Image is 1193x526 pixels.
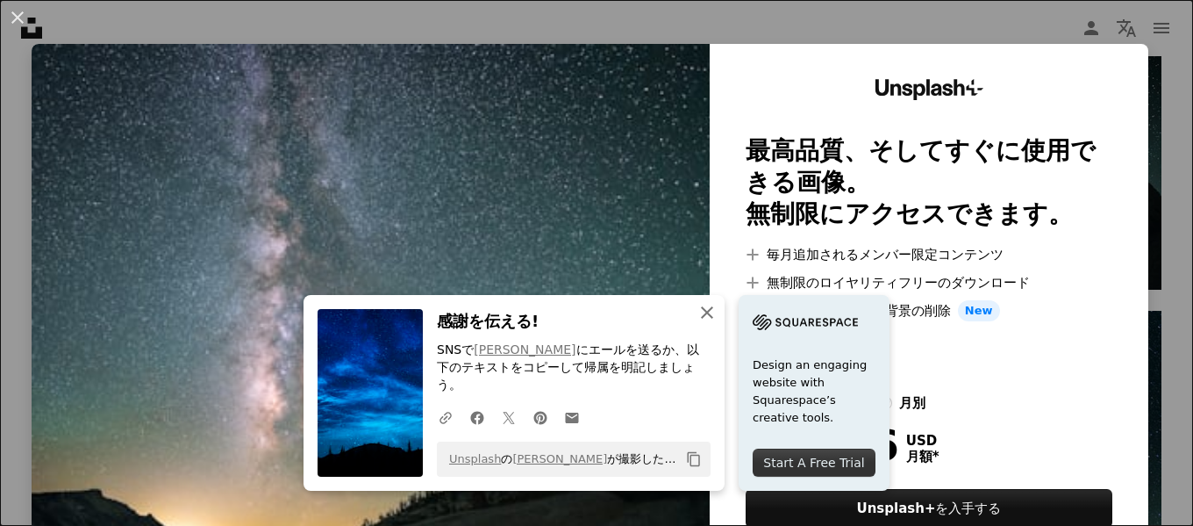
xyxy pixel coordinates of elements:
[461,400,493,435] a: Facebookでシェアする
[746,244,1112,265] li: 毎月追加されるメンバー限定コンテンツ
[753,449,875,477] div: Start A Free Trial
[899,393,925,414] div: 月別
[437,309,711,335] h3: 感謝を伝える!
[474,342,575,357] a: [PERSON_NAME]
[437,342,711,394] p: SNSで にエールを送るか、以下のテキストをコピーして帰属を明記しましょう。
[753,357,875,427] span: Design an engaging website with Squarespace’s creative tools.
[906,433,939,449] span: USD
[746,328,1112,349] li: 法的保護の拡充
[449,452,501,465] a: Unsplash
[746,135,1112,230] h2: 最高品質、そしてすぐに使用できる画像。 無制限にアクセスできます。
[512,452,607,465] a: [PERSON_NAME]
[440,445,679,473] span: の が撮影した写真
[556,400,588,435] a: Eメールでシェアする
[958,300,1000,321] span: New
[525,400,556,435] a: Pinterestでシェアする
[739,295,889,491] a: Design an engaging website with Squarespace’s creative tools.Start A Free Trial
[493,400,525,435] a: Twitterでシェアする
[746,300,1112,321] li: 画像のトリミングと背景の削除
[753,309,858,335] img: file-1705255347840-230a6ab5bca9image
[746,272,1112,293] li: 無制限のロイヤリティフリーのダウンロード
[679,444,709,474] button: クリップボードにコピーする
[857,501,936,516] strong: Unsplash+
